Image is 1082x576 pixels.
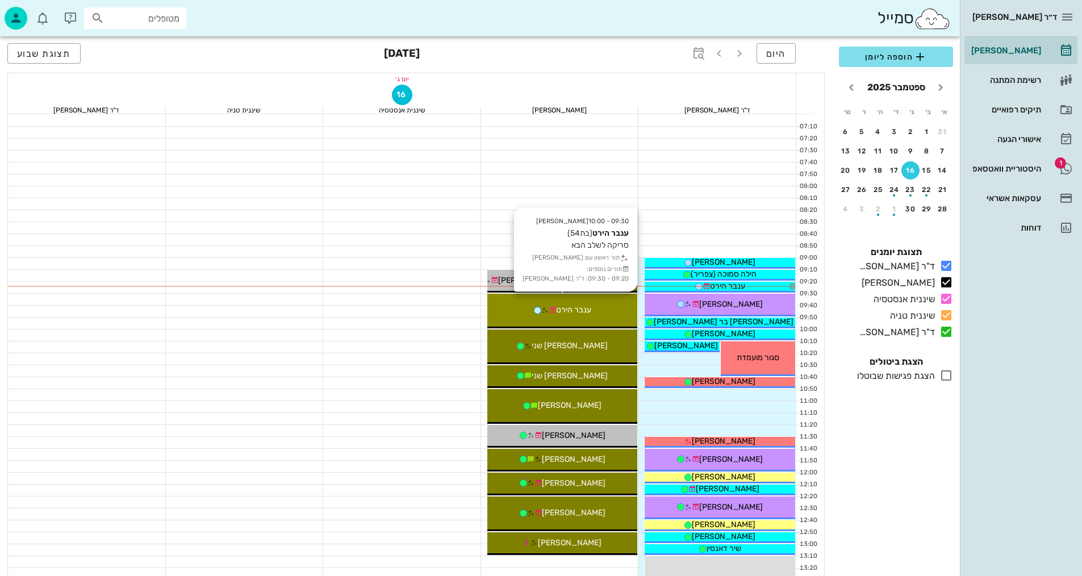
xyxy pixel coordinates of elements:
[934,205,952,213] div: 28
[853,200,871,218] button: 3
[796,206,820,215] div: 08:20
[796,504,820,514] div: 12:30
[837,147,855,155] div: 13
[796,408,820,418] div: 11:10
[857,276,935,290] div: [PERSON_NAME]
[885,200,904,218] button: 1
[969,105,1041,114] div: תיקים רפואיים
[969,194,1041,203] div: עסקאות אשראי
[532,341,608,350] span: [PERSON_NAME] שני
[796,385,820,394] div: 10:50
[969,46,1041,55] div: [PERSON_NAME]
[7,43,81,64] button: תצוגת שבוע
[969,135,1041,144] div: אישורי הגעה
[918,205,936,213] div: 29
[869,123,887,141] button: 4
[964,155,1077,182] a: תגהיסטוריית וואטסאפ
[901,166,920,174] div: 16
[853,161,871,180] button: 19
[796,325,820,335] div: 10:00
[837,205,855,213] div: 4
[969,164,1041,173] div: היסטוריית וואטסאפ
[901,142,920,160] button: 9
[796,444,820,454] div: 11:40
[934,181,952,199] button: 21
[542,508,605,517] span: [PERSON_NAME]
[796,194,820,203] div: 08:10
[796,146,820,156] div: 07:30
[796,289,820,299] div: 09:30
[796,301,820,311] div: 09:40
[796,170,820,180] div: 07:50
[538,538,601,548] span: [PERSON_NAME]
[796,361,820,370] div: 10:30
[796,241,820,251] div: 08:50
[934,200,952,218] button: 28
[918,161,936,180] button: 15
[869,200,887,218] button: 2
[885,161,904,180] button: 17
[848,50,944,64] span: הוספה ליומן
[934,123,952,141] button: 31
[757,43,796,64] button: היום
[796,229,820,239] div: 08:40
[901,123,920,141] button: 2
[796,253,820,263] div: 09:00
[901,161,920,180] button: 16
[699,502,763,512] span: [PERSON_NAME]
[692,257,755,267] span: [PERSON_NAME]
[918,147,936,155] div: 8
[869,147,887,155] div: 11
[855,260,935,273] div: ד"ר [PERSON_NAME]
[166,107,323,114] div: שיננית טניה
[532,371,608,381] span: [PERSON_NAME] שני
[969,76,1041,85] div: רשימת המתנה
[964,37,1077,64] a: [PERSON_NAME]
[796,492,820,502] div: 12:20
[796,552,820,561] div: 13:10
[855,325,935,339] div: ד"ר [PERSON_NAME]
[839,355,953,369] h4: הצגת ביטולים
[692,520,755,529] span: [PERSON_NAME]
[691,269,757,279] span: הילה סמוכה (צפריר)
[863,76,930,99] button: ספטמבר 2025
[837,166,855,174] div: 20
[901,205,920,213] div: 30
[937,102,952,122] th: א׳
[934,161,952,180] button: 14
[853,147,871,155] div: 12
[885,166,904,174] div: 17
[853,186,871,194] div: 26
[901,128,920,136] div: 2
[654,317,793,327] span: [PERSON_NAME] בר [PERSON_NAME]
[869,161,887,180] button: 18
[707,544,741,553] span: שיר דאנסין
[853,369,935,383] div: הצגת פגישות שבוטלו
[853,181,871,199] button: 26
[692,436,755,446] span: [PERSON_NAME]
[972,12,1057,22] span: ד״ר [PERSON_NAME]
[888,102,903,122] th: ד׳
[934,186,952,194] div: 21
[839,47,953,67] button: הוספה ליומן
[692,329,755,339] span: [PERSON_NAME]
[8,107,165,114] div: ד"ר [PERSON_NAME]
[918,200,936,218] button: 29
[918,142,936,160] button: 8
[796,134,820,144] div: 07:20
[796,516,820,525] div: 12:40
[796,540,820,549] div: 13:00
[885,123,904,141] button: 3
[901,147,920,155] div: 9
[837,128,855,136] div: 6
[918,186,936,194] div: 22
[853,166,871,174] div: 19
[384,43,420,66] h3: [DATE]
[34,9,40,16] span: תג
[869,142,887,160] button: 11
[918,166,936,174] div: 15
[796,265,820,275] div: 09:10
[392,90,412,99] span: 16
[796,480,820,490] div: 12:10
[930,77,951,98] button: חודש שעבר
